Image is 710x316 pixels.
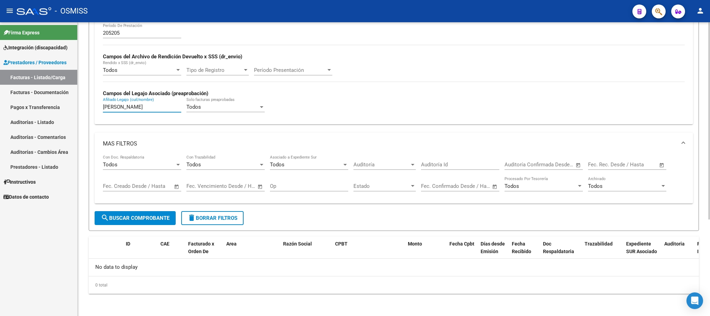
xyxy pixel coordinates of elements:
[447,236,478,267] datatable-header-cell: Fecha Cpbt
[103,90,208,97] strong: Campos del Legajo Asociado (preaprobación)
[543,241,574,255] span: Doc Respaldatoria
[188,241,214,255] span: Facturado x Orden De
[95,155,693,203] div: MAS FILTROS
[588,161,611,168] input: Start date
[254,67,326,73] span: Período Presentación
[101,214,109,222] mat-icon: search
[408,241,422,247] span: Monto
[658,161,666,169] button: Open calendar
[185,236,223,267] datatable-header-cell: Facturado x Orden De
[187,215,237,221] span: Borrar Filtros
[103,140,676,148] mat-panel-title: MAS FILTROS
[89,276,699,294] div: 0 total
[664,241,685,247] span: Auditoria
[181,211,244,225] button: Borrar Filtros
[3,44,68,51] span: Integración (discapacidad)
[505,183,519,189] span: Todos
[103,161,117,168] span: Todos
[696,7,704,15] mat-icon: person
[158,236,185,267] datatable-header-cell: CAE
[575,161,582,169] button: Open calendar
[283,241,312,247] span: Razón Social
[223,236,270,267] datatable-header-cell: Area
[126,241,130,247] span: ID
[103,183,125,189] input: Start date
[421,183,444,189] input: Start date
[3,59,67,66] span: Prestadores / Proveedores
[353,161,410,168] span: Auditoría
[186,161,201,168] span: Todos
[132,183,165,189] input: End date
[540,236,582,267] datatable-header-cell: Doc Respaldatoria
[186,104,201,110] span: Todos
[270,161,284,168] span: Todos
[623,236,661,267] datatable-header-cell: Expediente SUR Asociado
[186,67,243,73] span: Tipo de Registro
[89,259,699,276] div: No data to display
[103,67,117,73] span: Todos
[533,161,567,168] input: End date
[505,161,527,168] input: Start date
[450,183,483,189] input: End date
[187,214,196,222] mat-icon: delete
[95,211,176,225] button: Buscar Comprobante
[101,215,169,221] span: Buscar Comprobante
[173,183,181,191] button: Open calendar
[332,236,405,267] datatable-header-cell: CPBT
[353,183,410,189] span: Estado
[661,236,694,267] datatable-header-cell: Auditoria
[103,53,242,60] strong: Campos del Archivo de Rendición Devuelto x SSS (dr_envio)
[55,3,88,19] span: - OSMISS
[626,241,657,255] span: Expediente SUR Asociado
[582,236,623,267] datatable-header-cell: Trazabilidad
[3,29,40,36] span: Firma Express
[186,183,209,189] input: Start date
[160,241,169,247] span: CAE
[617,161,650,168] input: End date
[3,178,36,186] span: Instructivos
[226,241,237,247] span: Area
[123,236,158,267] datatable-header-cell: ID
[405,236,447,267] datatable-header-cell: Monto
[6,7,14,15] mat-icon: menu
[481,241,505,255] span: Días desde Emisión
[588,183,603,189] span: Todos
[215,183,249,189] input: End date
[449,241,474,247] span: Fecha Cpbt
[3,193,49,201] span: Datos de contacto
[509,236,540,267] datatable-header-cell: Fecha Recibido
[256,183,264,191] button: Open calendar
[512,241,531,255] span: Fecha Recibido
[478,236,509,267] datatable-header-cell: Días desde Emisión
[686,292,703,309] div: Open Intercom Messenger
[280,236,332,267] datatable-header-cell: Razón Social
[491,183,499,191] button: Open calendar
[95,133,693,155] mat-expansion-panel-header: MAS FILTROS
[585,241,613,247] span: Trazabilidad
[335,241,348,247] span: CPBT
